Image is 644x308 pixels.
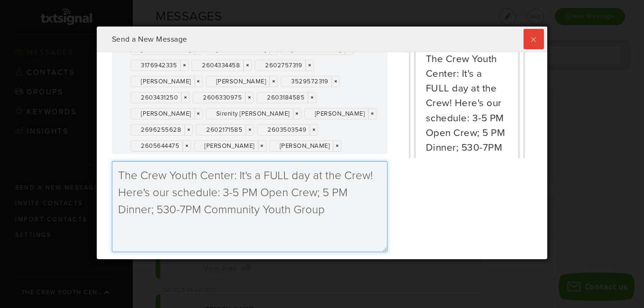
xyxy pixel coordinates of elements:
a: × [333,141,341,151]
a: × [258,141,266,151]
div: 3176942335 [130,60,189,71]
a: × [245,92,253,103]
a: × [305,60,313,71]
div: 2602757319 [255,60,314,71]
div: [PERSON_NAME] [194,140,267,152]
div: [PERSON_NAME] [130,76,203,87]
span: Send a New Message [112,35,187,44]
a: × [308,92,316,103]
div: The Crew Youth Center: It's a FULL day at the Crew! Here's our schedule: 3-5 PM Open Crew; 5 PM D... [426,52,508,185]
a: × [181,92,189,103]
div: 2606330975 [193,92,254,103]
a: × [194,109,202,119]
div: 2602171585 [196,124,254,136]
div: [PERSON_NAME] [304,108,377,119]
a: × [269,76,277,87]
div: 3529572319 [281,76,340,87]
a: × [293,109,301,119]
a: × [183,141,191,151]
a: × [184,125,193,135]
a: × [194,76,202,87]
a: × [310,125,318,135]
div: [PERSON_NAME] [130,108,203,119]
a: × [368,109,376,119]
div: [PERSON_NAME] [206,76,278,87]
a: × [180,60,188,71]
div: 2696255628 [130,124,193,136]
a: × [331,76,340,87]
div: 2603431250 [130,92,190,103]
div: 2604334458 [192,60,252,71]
div: 2603184585 [257,92,316,103]
a: × [243,60,251,71]
div: 2605644475 [130,140,191,152]
div: Sirenity [PERSON_NAME] [206,108,302,119]
div: 2603503549 [257,124,318,136]
div: [PERSON_NAME] [269,140,342,152]
a: × [246,125,254,135]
